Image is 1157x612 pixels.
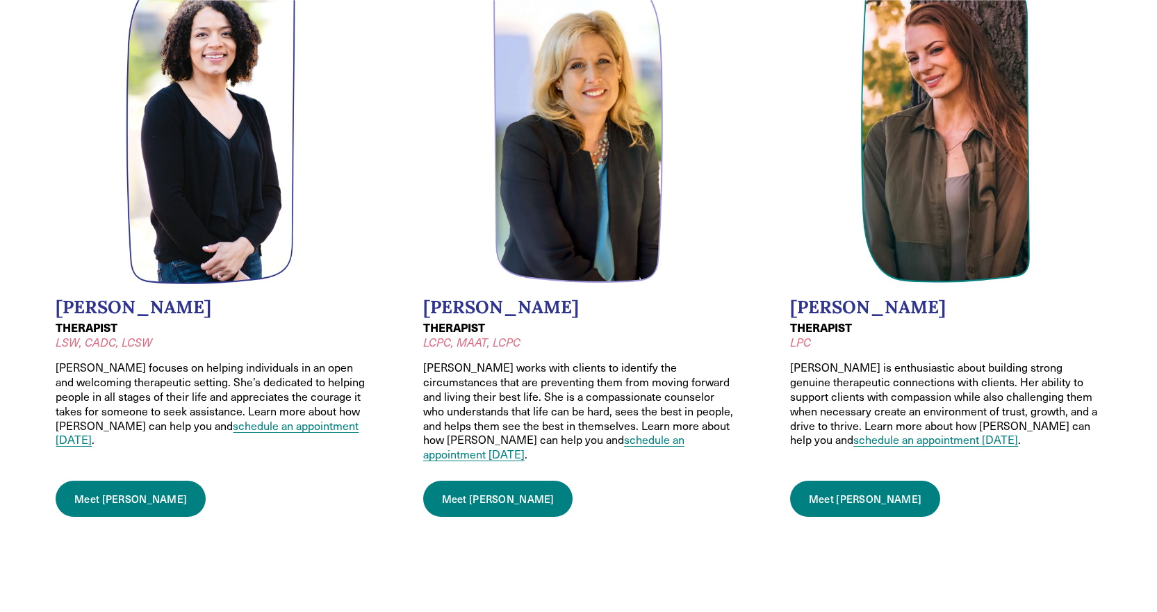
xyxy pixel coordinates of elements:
[790,320,852,336] strong: THERAPIST
[423,361,734,462] p: [PERSON_NAME] works with clients to identify the circumstances that are preventing them from movi...
[56,320,117,336] strong: THERAPIST
[56,418,359,447] a: schedule an appointment [DATE]
[790,481,940,517] a: Meet [PERSON_NAME]
[790,297,1101,318] h2: [PERSON_NAME]
[853,432,1018,447] a: schedule an appointment [DATE]
[790,335,811,349] em: LPC
[56,335,152,349] em: LSW, CADC, LCSW
[423,432,684,461] a: schedule an appointment [DATE]
[423,297,734,318] h2: [PERSON_NAME]
[423,335,520,349] em: LCPC, MAAT, LCPC
[56,361,366,447] p: [PERSON_NAME] focuses on helping individuals in an open and welcoming therapeutic setting. She’s ...
[790,361,1101,447] p: [PERSON_NAME] is enthusiastic about building strong genuine therapeutic connections with clients....
[56,297,366,318] h2: [PERSON_NAME]
[423,320,485,336] strong: THERAPIST
[56,481,206,517] a: Meet [PERSON_NAME]
[423,481,573,517] a: Meet [PERSON_NAME]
